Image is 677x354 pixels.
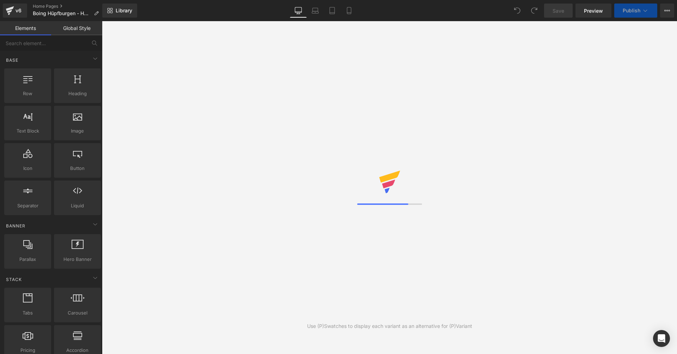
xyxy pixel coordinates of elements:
a: Home Pages [33,4,104,9]
a: New Library [102,4,137,18]
button: More [660,4,674,18]
span: Save [553,7,564,14]
span: Tabs [6,309,49,317]
div: Open Intercom Messenger [653,330,670,347]
a: Tablet [324,4,341,18]
a: Mobile [341,4,358,18]
div: Use (P)Swatches to display each variant as an alternative for (P)Variant [307,322,472,330]
button: Publish [614,4,657,18]
span: Library [116,7,132,14]
span: Accordion [56,347,99,354]
span: Banner [5,222,26,229]
span: Stack [5,276,23,283]
a: Preview [575,4,611,18]
span: Separator [6,202,49,209]
span: Heading [56,90,99,97]
span: Carousel [56,309,99,317]
button: Undo [510,4,524,18]
span: Hero Banner [56,256,99,263]
span: Button [56,165,99,172]
a: Laptop [307,4,324,18]
span: Liquid [56,202,99,209]
span: Boing Hüpfburgen - Home [33,11,91,16]
div: v6 [14,6,23,15]
span: Publish [623,8,640,13]
span: Pricing [6,347,49,354]
span: Text Block [6,127,49,135]
a: Global Style [51,21,102,35]
span: Parallax [6,256,49,263]
a: Desktop [290,4,307,18]
span: Preview [584,7,603,14]
span: Image [56,127,99,135]
span: Icon [6,165,49,172]
span: Base [5,57,19,63]
span: Row [6,90,49,97]
button: Redo [527,4,541,18]
a: v6 [3,4,27,18]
